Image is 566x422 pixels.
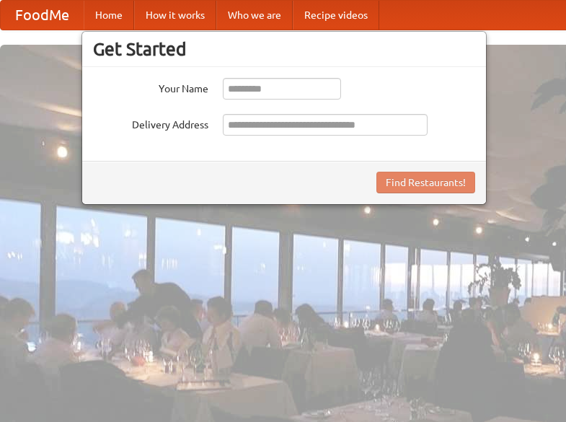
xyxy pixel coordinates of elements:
[1,1,84,30] a: FoodMe
[93,38,475,60] h3: Get Started
[134,1,216,30] a: How it works
[216,1,293,30] a: Who we are
[293,1,379,30] a: Recipe videos
[93,114,208,132] label: Delivery Address
[93,78,208,96] label: Your Name
[84,1,134,30] a: Home
[376,172,475,193] button: Find Restaurants!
